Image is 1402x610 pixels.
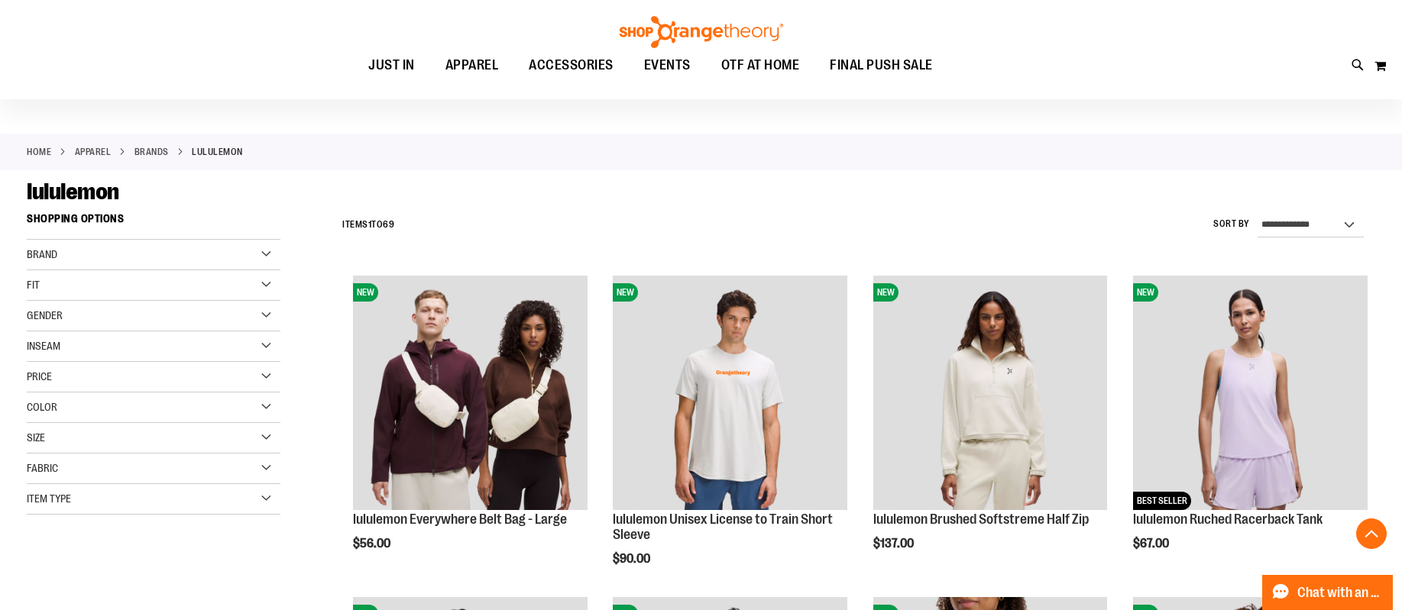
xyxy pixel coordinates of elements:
[1133,492,1191,510] span: BEST SELLER
[368,219,372,230] span: 1
[27,431,45,444] span: Size
[721,48,800,82] span: OTF AT HOME
[134,145,169,159] a: BRANDS
[613,276,847,512] a: lululemon Unisex License to Train Short SleeveNEW
[445,48,499,82] span: APPAREL
[75,145,112,159] a: APPAREL
[353,48,430,83] a: JUST IN
[27,279,40,291] span: Fit
[383,219,394,230] span: 69
[613,283,638,302] span: NEW
[353,537,393,550] span: $56.00
[345,268,595,589] div: product
[873,512,1089,527] a: lululemon Brushed Softstreme Half Zip
[629,48,706,83] a: EVENTS
[1133,276,1368,512] a: lululemon Ruched Racerback TankNEWBEST SELLER
[1133,276,1368,510] img: lululemon Ruched Racerback Tank
[192,145,243,159] strong: lululemon
[27,145,51,159] a: Home
[27,401,57,413] span: Color
[873,276,1108,512] a: lululemon Brushed Softstreme Half ZipNEW
[605,268,855,604] div: product
[353,276,588,512] a: lululemon Everywhere Belt Bag - LargeNEW
[613,276,847,510] img: lululemon Unisex License to Train Short Sleeve
[706,48,815,83] a: OTF AT HOME
[27,205,280,240] strong: Shopping Options
[1356,518,1387,549] button: Back To Top
[873,276,1108,510] img: lululemon Brushed Softstreme Half Zip
[27,462,58,474] span: Fabric
[873,537,916,550] span: $137.00
[27,309,63,321] span: Gender
[1133,537,1171,550] span: $67.00
[353,512,567,527] a: lululemon Everywhere Belt Bag - Large
[1133,512,1323,527] a: lululemon Ruched Racerback Tank
[873,283,899,302] span: NEW
[644,48,691,82] span: EVENTS
[342,213,394,237] h2: Items to
[27,248,57,260] span: Brand
[1125,268,1375,589] div: product
[814,48,948,83] a: FINAL PUSH SALE
[27,340,60,352] span: Inseam
[613,512,833,542] a: lululemon Unisex License to Train Short Sleeve
[353,283,378,302] span: NEW
[368,48,415,82] span: JUST IN
[27,492,71,505] span: Item Type
[1213,218,1250,231] label: Sort By
[1133,283,1158,302] span: NEW
[613,552,652,566] span: $90.00
[513,48,629,83] a: ACCESSORIES
[866,268,1115,589] div: product
[1262,575,1394,610] button: Chat with an Expert
[353,276,588,510] img: lululemon Everywhere Belt Bag - Large
[617,16,785,48] img: Shop Orangetheory
[27,370,52,382] span: Price
[830,48,933,82] span: FINAL PUSH SALE
[27,179,119,205] span: lululemon
[1297,586,1384,600] span: Chat with an Expert
[430,48,514,82] a: APPAREL
[529,48,614,82] span: ACCESSORIES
